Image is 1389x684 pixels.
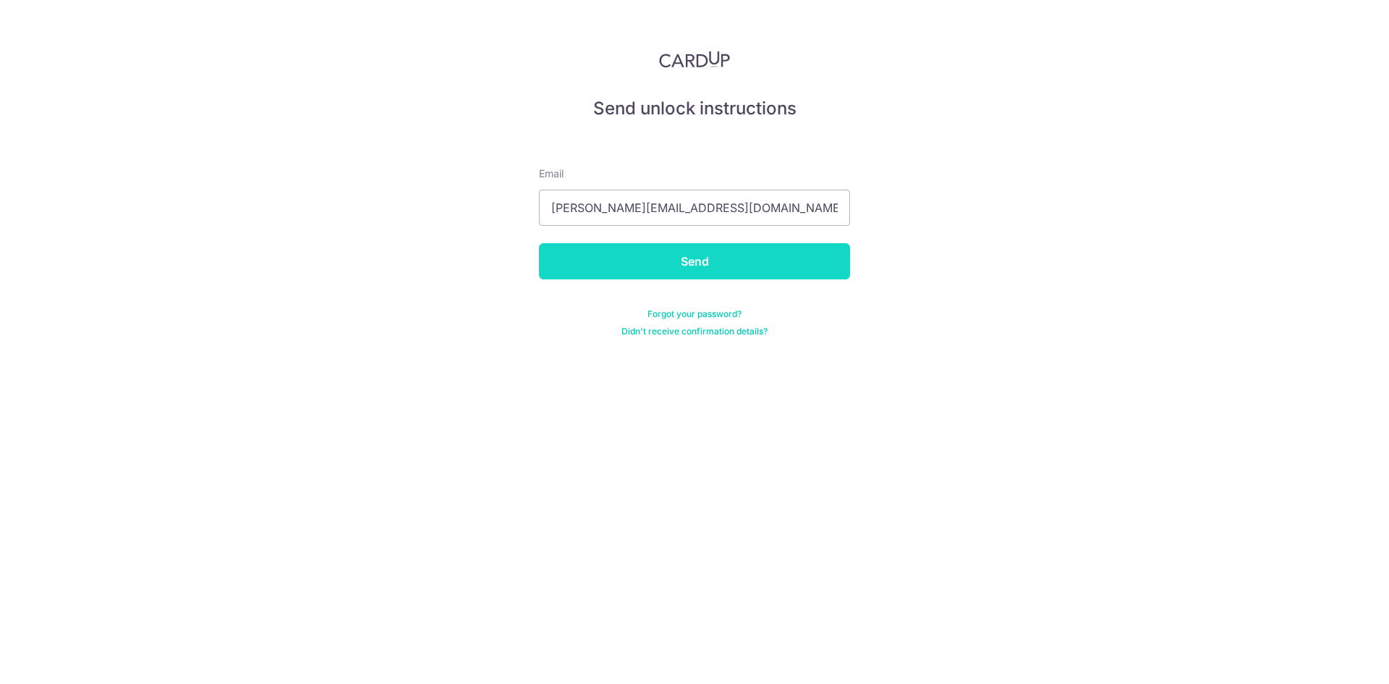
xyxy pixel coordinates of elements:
[539,167,564,180] span: translation missing: en.devise.label.Email
[539,190,850,226] input: Enter your Email
[647,308,742,320] a: Forgot your password?
[659,51,730,68] img: CardUp Logo
[621,326,768,337] a: Didn't receive confirmation details?
[539,243,850,279] input: Send
[539,97,850,120] h5: Send unlock instructions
